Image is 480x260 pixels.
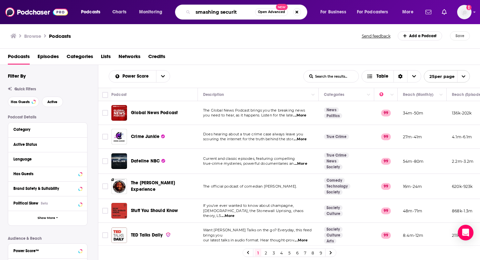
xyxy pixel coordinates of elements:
span: The Global News Podcast brings you the breaking news [203,108,305,113]
button: Political SkewBeta [13,199,82,207]
span: Toggle select row [102,183,108,189]
span: Logged in as biancagorospe [457,5,472,19]
a: Podcasts [8,51,30,65]
p: 99 [381,133,391,140]
button: Column Actions [437,91,445,99]
button: open menu [316,7,354,17]
a: 9 [317,249,324,257]
a: 6 [294,249,300,257]
span: Quick Filters [14,87,36,91]
div: Description [203,91,224,99]
a: Show notifications dropdown [423,7,434,18]
div: Category [13,127,78,132]
span: scouring the internet for the truth behind the stor [203,137,293,141]
a: Add a Podcast [398,31,442,40]
span: Categories [67,51,93,65]
a: The [PERSON_NAME] Experience [131,180,196,193]
button: open menu [424,70,470,83]
a: 2 [263,249,269,257]
span: More [402,8,413,17]
button: Choose View [361,70,421,83]
span: The official podcast of comedian [PERSON_NAME]. [203,184,297,189]
h3: Browse [24,33,41,39]
span: Current and classic episodes, featuring compelling [203,156,295,161]
span: ...More [293,113,306,118]
span: Toggle select row [102,232,108,238]
a: Culture [324,211,343,216]
span: Political Skew [13,201,38,206]
button: open menu [135,7,171,17]
p: 99 [381,232,391,238]
p: 868k-1.3m [452,208,473,214]
img: TED Talks Daily [111,227,127,243]
button: Category [13,125,82,133]
a: Podchaser - Follow, Share and Rate Podcasts [5,6,68,18]
a: Podcasts [49,33,71,39]
a: True Crime [324,153,349,158]
p: 48m-71m [403,208,422,214]
span: ...More [221,213,234,219]
button: Active [42,97,63,107]
p: 2.2m-3.2m [452,159,474,164]
span: Power Score [122,74,151,79]
div: Power Score™ [13,249,76,253]
span: Charts [112,8,126,17]
p: 54m-80m [403,159,424,164]
span: Crime Junkie [131,134,159,139]
h2: Choose List sort [109,70,170,83]
button: Save [450,31,470,40]
img: Global News Podcast [111,105,127,121]
span: For Business [320,8,346,17]
a: Comedy [324,178,345,183]
span: The [PERSON_NAME] Experience [131,180,175,192]
svg: Add a profile image [466,5,472,10]
a: Charts [108,7,130,17]
input: Search podcasts, credits, & more... [193,7,255,17]
img: The Joe Rogan Experience [111,178,127,194]
a: Crime Junkie [131,133,165,140]
span: Stuff You Should Know [131,208,178,213]
a: Technology [324,184,350,189]
button: Show More [8,211,87,225]
p: 16m-24m [403,184,422,189]
span: Toggle select row [102,158,108,164]
span: Has Guests [11,100,30,104]
div: Power Score [379,91,389,99]
button: open menu [109,74,156,79]
span: ...More [294,161,307,166]
span: 25 per page [424,71,455,82]
p: 8.4m-12m [403,233,423,238]
span: [DEMOGRAPHIC_DATA], the Stonewall Uprising, chaos theory, LS [203,208,303,218]
button: open menu [353,7,398,17]
a: News [324,159,339,164]
p: 99 [381,110,391,116]
button: Has Guests [8,97,39,107]
button: open menu [398,7,422,17]
button: open menu [76,7,109,17]
div: Brand Safety & Suitability [13,186,76,191]
a: True Crime [324,134,349,139]
p: 99 [381,158,391,164]
a: Networks [119,51,140,65]
div: Open Intercom Messenger [458,225,473,240]
span: Toggle select row [102,134,108,140]
a: Politics [324,113,342,118]
button: Language [13,155,82,163]
a: Credits [148,51,165,65]
span: Active [47,100,57,104]
span: Lists [101,51,111,65]
span: For Podcasters [357,8,388,17]
span: Want [PERSON_NAME] Talks on the go? Everyday, this feed brings you [203,228,312,237]
p: 34m-50m [403,110,423,116]
button: Column Actions [388,91,396,99]
p: 99 [381,207,391,214]
button: Active Status [13,140,82,148]
a: Global News Podcast [131,110,178,116]
a: Dateline NBC [111,153,127,169]
div: Search podcasts, credits, & more... [181,5,313,20]
span: Toggle select row [102,110,108,116]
